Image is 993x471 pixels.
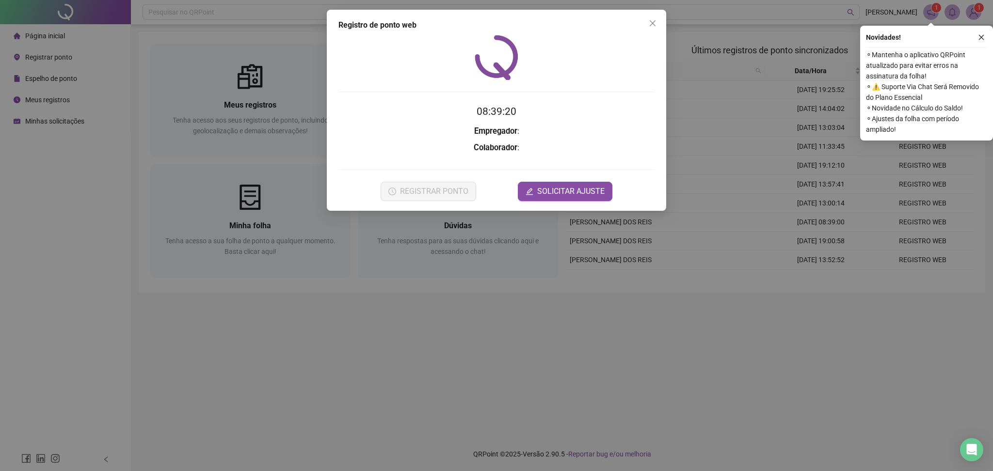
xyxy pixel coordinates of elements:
[866,81,987,103] span: ⚬ ⚠️ Suporte Via Chat Será Removido do Plano Essencial
[474,126,517,136] strong: Empregador
[338,19,655,31] div: Registro de ponto web
[866,32,901,43] span: Novidades !
[645,16,660,31] button: Close
[338,141,655,154] h3: :
[381,182,476,201] button: REGISTRAR PONTO
[477,106,516,117] time: 08:39:20
[649,19,657,27] span: close
[518,182,612,201] button: editSOLICITAR AJUSTE
[537,186,605,197] span: SOLICITAR AJUSTE
[960,438,983,461] div: Open Intercom Messenger
[978,34,985,41] span: close
[866,103,987,113] span: ⚬ Novidade no Cálculo do Saldo!
[475,35,518,80] img: QRPoint
[338,125,655,138] h3: :
[474,143,517,152] strong: Colaborador
[526,188,533,195] span: edit
[866,113,987,135] span: ⚬ Ajustes da folha com período ampliado!
[866,49,987,81] span: ⚬ Mantenha o aplicativo QRPoint atualizado para evitar erros na assinatura da folha!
